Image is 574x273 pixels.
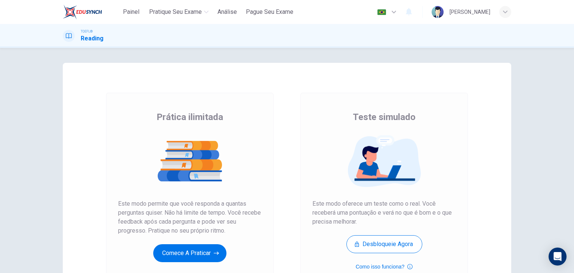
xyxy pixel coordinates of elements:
[146,5,212,19] button: Pratique seu exame
[246,7,293,16] span: Pague Seu Exame
[157,111,223,123] span: Prática ilimitada
[312,199,456,226] span: Este modo oferece um teste como o real. Você receberá uma pontuação e verá no que é bom e o que p...
[149,7,202,16] span: Pratique seu exame
[450,7,490,16] div: [PERSON_NAME]
[81,34,104,43] h1: Reading
[215,5,240,19] button: Análise
[356,262,413,271] button: Como isso funciona?
[432,6,444,18] img: Profile picture
[123,7,139,16] span: Painel
[346,235,422,253] button: Desbloqueie agora
[63,4,102,19] img: EduSynch logo
[118,199,262,235] span: Este modo permite que você responda a quantas perguntas quiser. Não há limite de tempo. Você rece...
[377,9,386,15] img: pt
[153,244,226,262] button: Comece a praticar
[353,111,416,123] span: Teste simulado
[549,248,567,266] div: Open Intercom Messenger
[63,4,119,19] a: EduSynch logo
[243,5,296,19] button: Pague Seu Exame
[119,5,143,19] button: Painel
[217,7,237,16] span: Análise
[81,29,93,34] span: TOEFL®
